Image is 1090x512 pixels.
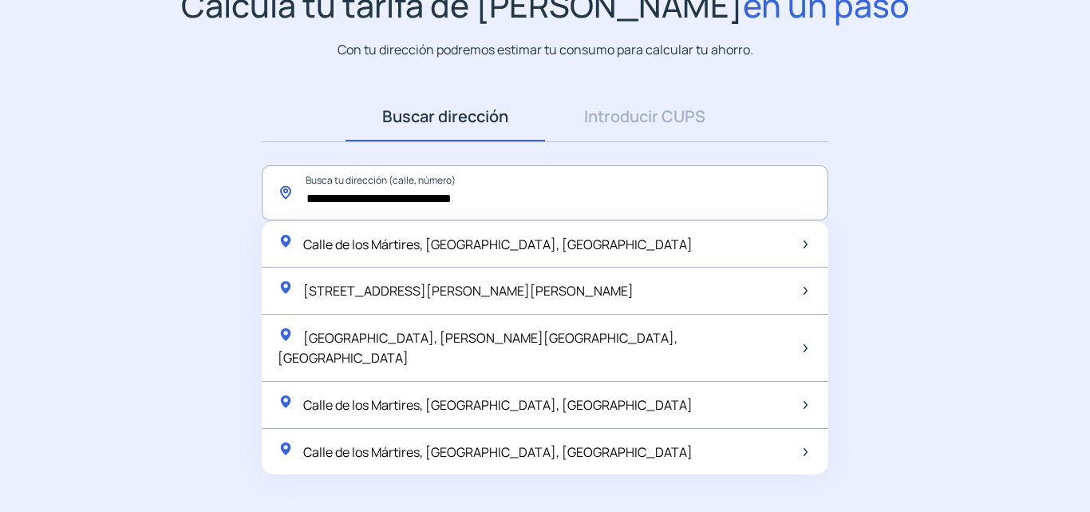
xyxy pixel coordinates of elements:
a: Buscar dirección [346,92,545,141]
span: Calle de los Mártires, [GEOGRAPHIC_DATA], [GEOGRAPHIC_DATA] [303,236,693,253]
img: location-pin-green.svg [278,441,294,457]
p: Con tu dirección podremos estimar tu consumo para calcular tu ahorro. [338,40,753,60]
img: location-pin-green.svg [278,233,294,249]
span: [GEOGRAPHIC_DATA], [PERSON_NAME][GEOGRAPHIC_DATA], [GEOGRAPHIC_DATA] [278,329,677,367]
img: arrow-next-item.svg [804,448,808,456]
img: location-pin-green.svg [278,327,294,343]
span: Calle de los Martires, [GEOGRAPHIC_DATA], [GEOGRAPHIC_DATA] [303,396,693,414]
img: arrow-next-item.svg [804,344,808,352]
span: Calle de los Mártires, [GEOGRAPHIC_DATA], [GEOGRAPHIC_DATA] [303,443,693,461]
img: location-pin-green.svg [278,394,294,410]
img: arrow-next-item.svg [804,401,808,409]
img: arrow-next-item.svg [804,240,808,248]
a: Introducir CUPS [545,92,744,141]
img: arrow-next-item.svg [804,287,808,295]
span: [STREET_ADDRESS][PERSON_NAME][PERSON_NAME] [303,282,634,300]
img: location-pin-green.svg [278,280,294,296]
